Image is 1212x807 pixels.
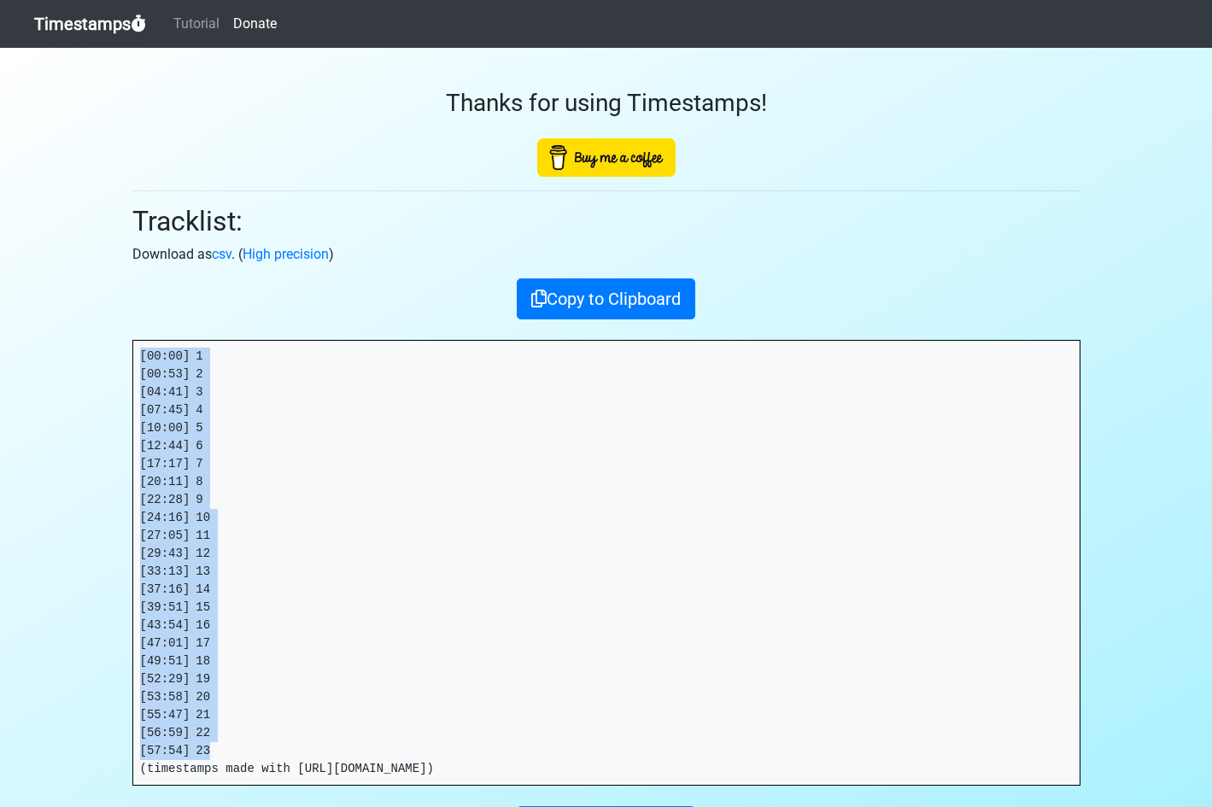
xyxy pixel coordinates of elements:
[132,205,1080,237] h2: Tracklist:
[34,7,146,41] a: Timestamps
[212,246,231,262] a: csv
[132,244,1080,265] p: Download as . ( )
[226,7,284,41] a: Donate
[243,246,329,262] a: High precision
[167,7,226,41] a: Tutorial
[537,138,676,177] img: Buy Me A Coffee
[133,341,1080,785] pre: [00:00] 1 [00:53] 2 [04:41] 3 [07:45] 4 [10:00] 5 [12:44] 6 [17:17] 7 [20:11] 8 [22:28] 9 [24:16]...
[1127,722,1192,787] iframe: Drift Widget Chat Controller
[517,278,695,319] button: Copy to Clipboard
[132,89,1080,118] h3: Thanks for using Timestamps!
